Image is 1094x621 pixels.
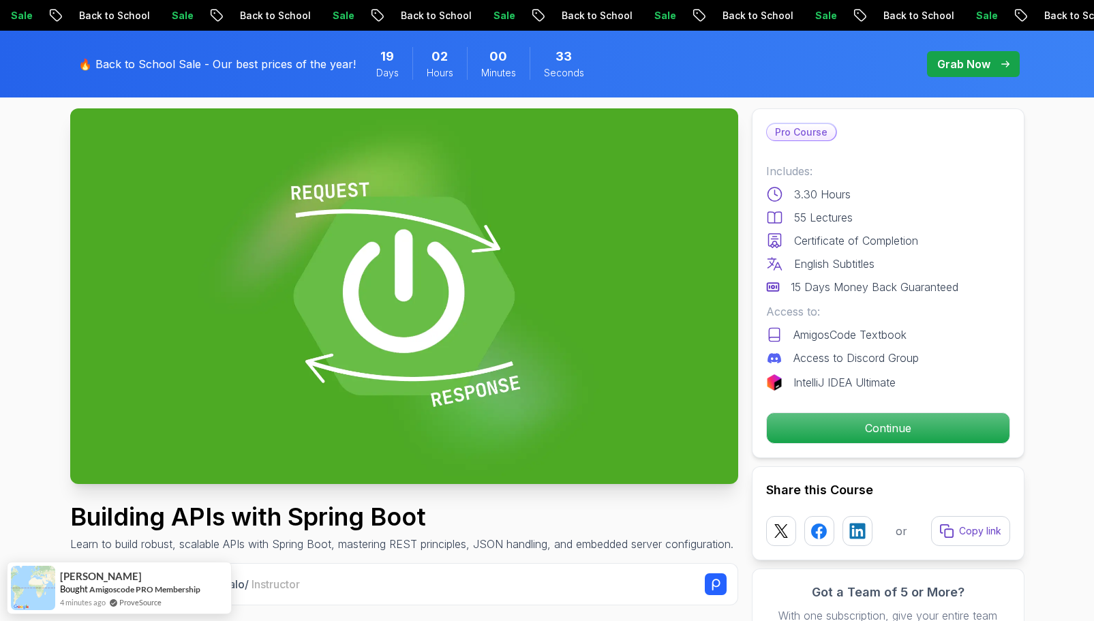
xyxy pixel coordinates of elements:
[119,596,162,608] a: ProveSource
[60,571,142,582] span: [PERSON_NAME]
[794,232,918,249] p: Certificate of Completion
[766,481,1010,500] h2: Share this Course
[793,327,907,343] p: AmigosCode Textbook
[267,9,311,22] p: Sale
[60,584,88,594] span: Bought
[959,524,1001,538] p: Copy link
[911,9,954,22] p: Sale
[791,279,958,295] p: 15 Days Money Back Guaranteed
[11,566,55,610] img: provesource social proof notification image
[766,583,1010,602] h3: Got a Team of 5 or More?
[70,536,733,552] p: Learn to build robust, scalable APIs with Spring Boot, mastering REST principles, JSON handling, ...
[427,66,453,80] span: Hours
[750,9,793,22] p: Sale
[556,47,572,66] span: 33 Seconds
[794,209,853,226] p: 55 Lectures
[766,163,1010,179] p: Includes:
[766,303,1010,320] p: Access to:
[431,47,448,66] span: 2 Hours
[70,108,738,484] img: building-apis-with-spring-boot_thumbnail
[106,9,150,22] p: Sale
[428,9,472,22] p: Sale
[252,577,300,591] span: Instructor
[14,9,106,22] p: Back to School
[376,66,399,80] span: Days
[793,374,896,391] p: IntelliJ IDEA Ultimate
[70,503,733,530] h1: Building APIs with Spring Boot
[766,412,1010,444] button: Continue
[896,523,907,539] p: or
[657,9,750,22] p: Back to School
[767,124,836,140] p: Pro Course
[931,516,1010,546] button: Copy link
[335,9,428,22] p: Back to School
[766,374,782,391] img: jetbrains logo
[794,256,875,272] p: English Subtitles
[89,584,200,594] a: Amigoscode PRO Membership
[979,9,1072,22] p: Back to School
[937,56,990,72] p: Grab Now
[544,66,584,80] span: Seconds
[174,9,267,22] p: Back to School
[767,413,1009,443] p: Continue
[589,9,633,22] p: Sale
[380,47,394,66] span: 19 Days
[794,186,851,202] p: 3.30 Hours
[793,350,919,366] p: Access to Discord Group
[489,47,507,66] span: 0 Minutes
[481,66,516,80] span: Minutes
[78,56,356,72] p: 🔥 Back to School Sale - Our best prices of the year!
[818,9,911,22] p: Back to School
[496,9,589,22] p: Back to School
[60,596,106,608] span: 4 minutes ago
